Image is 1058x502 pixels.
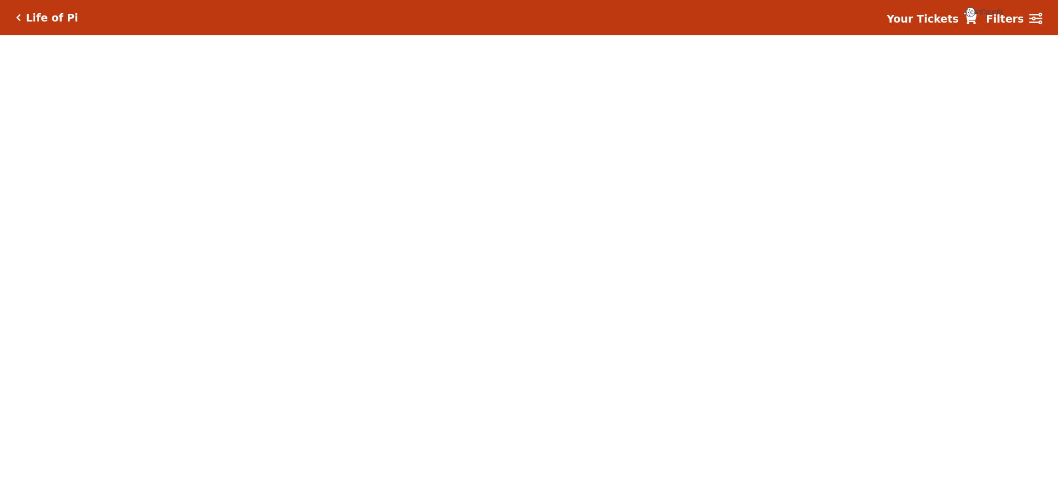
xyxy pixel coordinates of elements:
a: Filters [986,11,1042,27]
a: Your Tickets {{cartCount}} [887,11,977,27]
span: {{cartCount}} [965,7,975,17]
strong: Your Tickets [887,13,959,25]
h5: Life of Pi [26,12,78,24]
strong: Filters [986,13,1024,25]
a: Click here to go back to filters [16,14,21,21]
